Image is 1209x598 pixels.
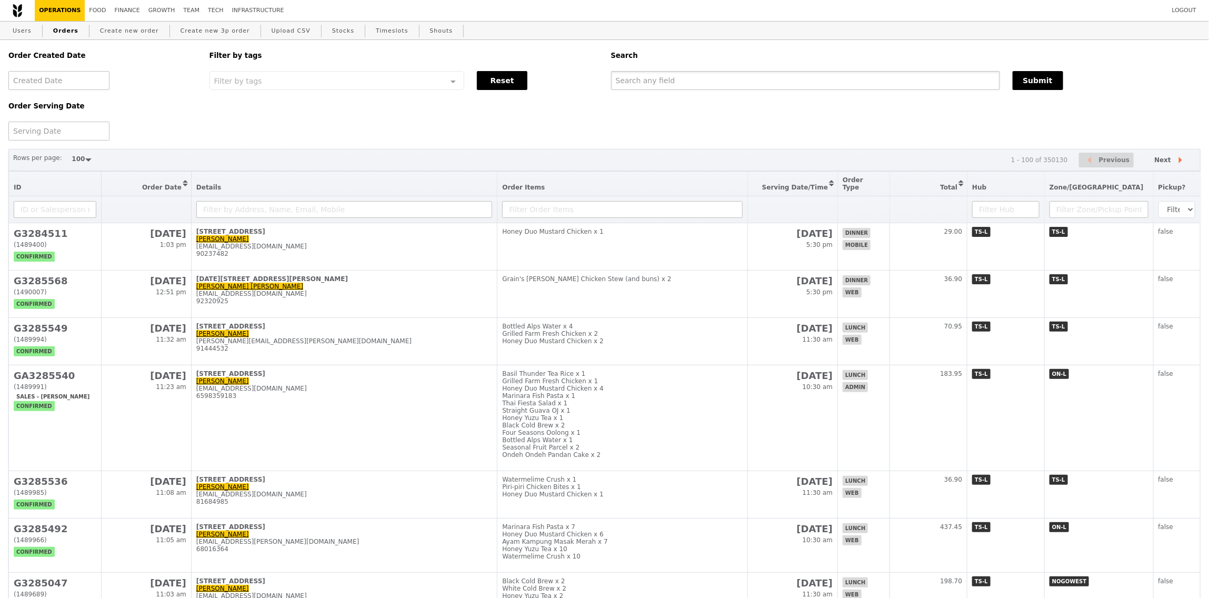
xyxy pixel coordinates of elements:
div: Ondeh Ondeh Pandan Cake x 2 [502,451,742,459]
label: Rows per page: [13,153,62,163]
div: Piri-piri Chicken Bites x 1 [502,483,742,491]
div: Black Cold Brew x 2 [502,422,742,429]
input: Search any field [611,71,1000,90]
h2: [DATE] [753,275,833,286]
div: Seasonal Fruit Parcel x 2 [502,444,742,451]
h2: [DATE] [106,370,186,381]
a: Stocks [328,22,358,41]
div: Grilled Farm Fresh Chicken x 2 [502,330,742,337]
div: [EMAIL_ADDRESS][PERSON_NAME][DOMAIN_NAME] [196,538,493,545]
span: confirmed [14,401,55,411]
span: 198.70 [940,577,962,585]
span: lunch [843,476,868,486]
span: ID [14,184,21,191]
span: Hub [972,184,986,191]
span: TS-L [1050,475,1068,485]
span: admin [843,382,868,392]
h2: [DATE] [753,476,833,487]
a: [PERSON_NAME] [PERSON_NAME] [196,283,303,290]
span: mobile [843,240,871,250]
span: 11:30 am [803,591,833,598]
span: confirmed [14,547,55,557]
div: (1489985) [14,489,96,496]
span: TS-L [972,576,991,586]
h2: [DATE] [106,228,186,239]
a: [PERSON_NAME] [196,235,249,243]
h2: [DATE] [753,577,833,589]
h5: Filter by tags [209,52,598,59]
div: [STREET_ADDRESS] [196,323,493,330]
span: 183.95 [940,370,962,377]
span: dinner [843,228,871,238]
input: Filter Hub [972,201,1040,218]
div: Marinara Fish Pasta x 7 [502,523,742,531]
div: Honey Duo Mustard Chicken x 4 [502,385,742,392]
div: Honey Duo Mustard Chicken x 1 [502,491,742,498]
a: [PERSON_NAME] [196,377,249,385]
a: Orders [49,22,83,41]
div: Thai Fiesta Salad x 1 [502,400,742,407]
a: [PERSON_NAME] [196,483,249,491]
h2: G3285492 [14,523,96,534]
div: [STREET_ADDRESS] [196,228,493,235]
div: (1489994) [14,336,96,343]
div: [EMAIL_ADDRESS][DOMAIN_NAME] [196,243,493,250]
div: [STREET_ADDRESS] [196,370,493,377]
button: Next [1145,153,1196,168]
h5: Search [611,52,1201,59]
input: ID or Salesperson name [14,201,96,218]
span: lunch [843,523,868,533]
span: 36.90 [944,275,962,283]
span: lunch [843,323,868,333]
div: (1489689) [14,591,96,598]
input: Created Date [8,71,109,90]
span: NOGOWEST [1050,576,1089,586]
div: Black Cold Brew x 2 [502,577,742,585]
span: confirmed [14,252,55,262]
div: (1489991) [14,383,96,391]
span: dinner [843,275,871,285]
span: TS-L [972,274,991,284]
input: Filter Zone/Pickup Point [1050,201,1148,218]
a: Create new order [96,22,163,41]
input: Serving Date [8,122,109,141]
span: Order Type [843,176,863,191]
span: false [1158,228,1174,235]
span: 11:03 am [156,591,186,598]
a: [PERSON_NAME] [196,330,249,337]
span: false [1158,523,1174,531]
span: Previous [1099,154,1130,166]
h2: [DATE] [753,228,833,239]
span: confirmed [14,299,55,309]
div: 6598359183 [196,392,493,400]
span: confirmed [14,346,55,356]
span: 70.95 [944,323,962,330]
a: Upload CSV [267,22,315,41]
button: Submit [1013,71,1063,90]
span: 11:32 am [156,336,186,343]
span: false [1158,275,1174,283]
div: 90237482 [196,250,493,257]
span: web [843,287,861,297]
div: (1489400) [14,241,96,248]
h5: Order Created Date [8,52,197,59]
div: (1490007) [14,288,96,296]
div: [PERSON_NAME][EMAIL_ADDRESS][PERSON_NAME][DOMAIN_NAME] [196,337,493,345]
h2: [DATE] [753,323,833,334]
div: [EMAIL_ADDRESS][DOMAIN_NAME] [196,290,493,297]
span: Next [1154,154,1171,166]
h2: G3285549 [14,323,96,334]
span: 5:30 pm [806,288,833,296]
img: Grain logo [13,4,22,17]
div: Four Seasons Oolong x 1 [502,429,742,436]
span: 5:30 pm [806,241,833,248]
span: TS-L [972,322,991,332]
div: Honey Duo Mustard Chicken x 1 [502,228,742,235]
div: Ayam Kampung Masak Merah x 7 [502,538,742,545]
span: 12:51 pm [156,288,186,296]
input: Filter by Address, Name, Email, Mobile [196,201,493,218]
h2: G3284511 [14,228,96,239]
div: [EMAIL_ADDRESS][DOMAIN_NAME] [196,491,493,498]
span: TS-L [972,227,991,237]
a: Shouts [426,22,457,41]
